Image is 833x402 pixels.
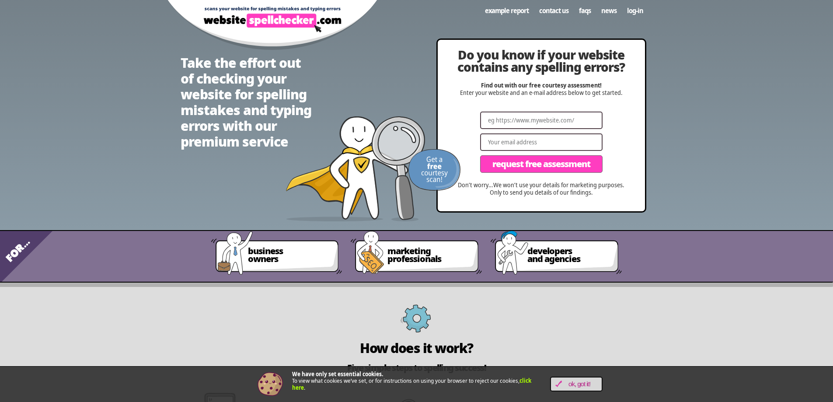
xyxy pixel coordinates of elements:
span: developers and agencies [527,247,611,263]
img: website spellchecker scans your website looking for spelling mistakes [286,116,425,221]
a: Log-in [622,2,648,19]
h2: Five simple steps to spelling success! [172,364,662,372]
a: News [596,2,622,19]
a: Contact us [534,2,574,19]
a: businessowners [237,242,342,278]
h1: Take the effort out of checking your website for spelling mistakes and typing errors with our pre... [181,55,312,150]
span: OK, Got it! [562,381,597,388]
a: developersand agencies [517,242,622,278]
img: Get a FREE courtesy scan! [408,149,460,191]
p: Enter your website and an e-mail address below to get started. [455,82,627,97]
span: business owners [248,247,332,263]
p: Don’t worry…We won’t use your details for marketing purposes. Only to send you details of our fin... [455,182,627,196]
a: OK, Got it! [550,377,603,392]
h2: Do you know if your website contains any spelling errors? [455,49,627,73]
span: Request Free Assessment [492,160,590,168]
input: eg https://www.mywebsite.com/ [480,112,603,129]
strong: Find out with our free courtesy assessment! [481,81,602,89]
button: Request Free Assessment [480,155,603,173]
a: Example Report [480,2,534,19]
a: FAQs [574,2,596,19]
img: Cookie [257,371,283,397]
h2: How does it work? [172,342,662,355]
input: Your email address [480,133,603,151]
span: marketing professionals [387,247,471,263]
a: marketingprofessionals [377,242,482,278]
a: click here [292,377,531,392]
p: To view what cookies we’ve set, or for instructions on using your browser to reject our cookies, . [292,371,537,392]
strong: We have only set essential cookies. [292,370,383,378]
